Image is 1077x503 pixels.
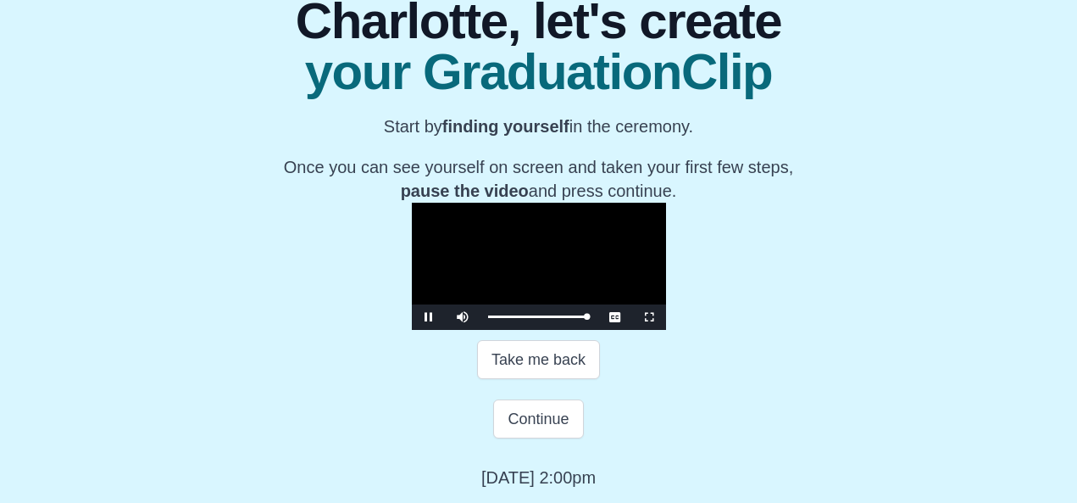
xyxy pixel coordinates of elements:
[493,400,583,439] button: Continue
[284,47,793,98] span: your GraduationClip
[477,340,600,379] button: Take me back
[412,203,666,330] div: Video Player
[481,466,596,489] p: [DATE] 2:00pm
[632,305,666,330] button: Fullscreen
[401,182,529,200] b: pause the video
[446,305,480,330] button: Mute
[598,305,632,330] button: Captions
[488,316,590,318] div: Progress Bar
[284,115,793,138] p: Start by in the ceremony.
[442,117,569,136] b: finding yourself
[284,155,793,203] p: Once you can see yourself on screen and taken your first few steps, and press continue.
[412,305,446,330] button: Pause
